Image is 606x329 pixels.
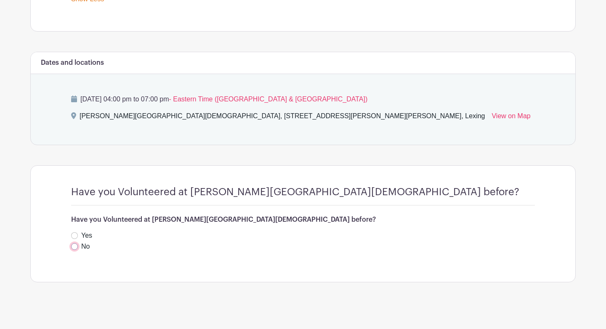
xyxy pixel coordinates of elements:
h6: Dates and locations [41,59,104,67]
h6: Have you Volunteered at [PERSON_NAME][GEOGRAPHIC_DATA][DEMOGRAPHIC_DATA] before? [71,216,535,224]
h4: Have you Volunteered at [PERSON_NAME][GEOGRAPHIC_DATA][DEMOGRAPHIC_DATA] before? [71,186,519,198]
label: No [81,241,90,252]
span: - Eastern Time ([GEOGRAPHIC_DATA] & [GEOGRAPHIC_DATA]) [169,96,367,103]
div: [PERSON_NAME][GEOGRAPHIC_DATA][DEMOGRAPHIC_DATA], [STREET_ADDRESS][PERSON_NAME][PERSON_NAME], Lexing [80,111,485,125]
a: View on Map [492,111,530,125]
p: [DATE] 04:00 pm to 07:00 pm [71,94,535,104]
label: Yes [81,231,92,241]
